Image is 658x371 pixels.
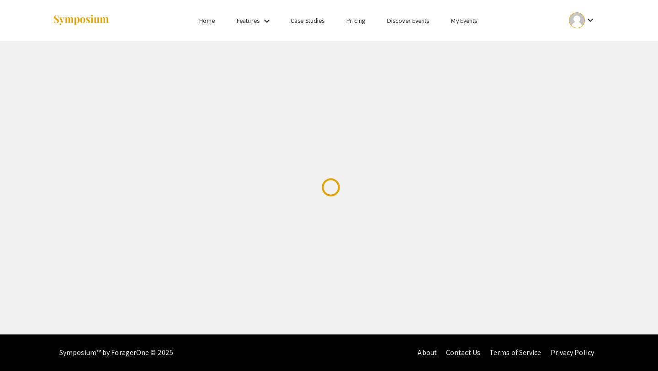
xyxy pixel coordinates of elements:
[59,334,173,371] div: Symposium™ by ForagerOne © 2025
[559,10,605,31] button: Expand account dropdown
[446,348,480,357] a: Contact Us
[346,16,365,25] a: Pricing
[551,348,594,357] a: Privacy Policy
[261,16,272,26] mat-icon: Expand Features list
[237,16,260,25] a: Features
[291,16,324,25] a: Case Studies
[489,348,541,357] a: Terms of Service
[418,348,437,357] a: About
[199,16,215,25] a: Home
[451,16,477,25] a: My Events
[387,16,430,25] a: Discover Events
[53,14,110,26] img: Symposium by ForagerOne
[7,330,39,364] iframe: Chat
[585,15,596,26] mat-icon: Expand account dropdown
